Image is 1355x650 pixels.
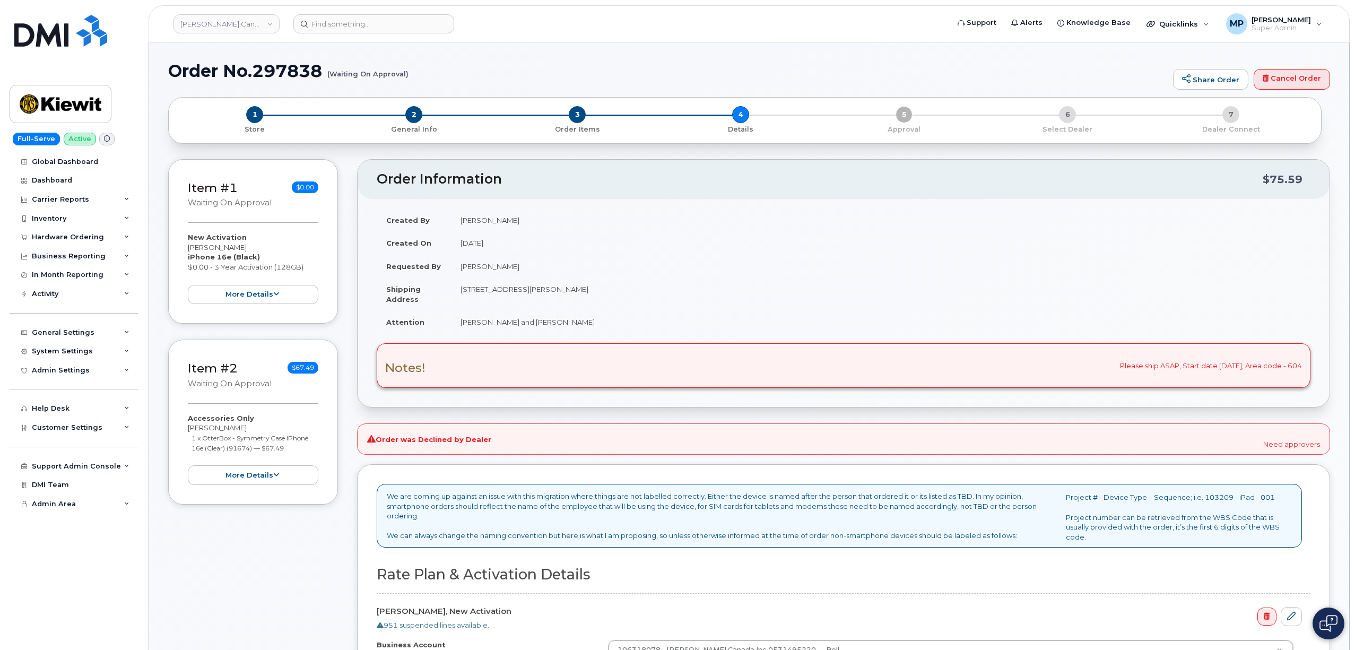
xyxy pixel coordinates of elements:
[1066,492,1292,542] p: Project # - Device Type – Sequence; i.e. 103209 - iPad - 001 Project number can be retrieved from...
[377,607,1302,616] h4: [PERSON_NAME], New Activation
[192,434,308,452] small: 1 x OtterBox - Symmetry Case iPhone 16e (Clear) (91674) — $67.49
[377,567,1310,583] h2: Rate Plan & Activation Details
[386,216,430,224] strong: Created By
[386,239,431,247] strong: Created On
[246,106,263,123] span: 1
[386,285,421,304] strong: Shipping Address
[451,310,1310,334] td: [PERSON_NAME] and [PERSON_NAME]
[1319,615,1337,632] img: Open chat
[188,379,272,388] small: Waiting On Approval
[188,465,318,485] button: more details
[451,231,1310,255] td: [DATE]
[188,413,318,485] div: [PERSON_NAME]
[405,106,422,123] span: 2
[1254,69,1330,90] a: Cancel Order
[367,435,491,445] strong: Order was Declined by Dealer
[386,318,424,326] strong: Attention
[451,278,1310,310] td: [STREET_ADDRESS][PERSON_NAME]
[386,262,441,271] strong: Requested By
[336,125,491,134] p: General Info
[188,285,318,305] button: more details
[377,620,1302,630] div: 951 suspended lines available.
[377,343,1310,388] div: Please ship ASAP, Start date [DATE], Area code - 604
[188,232,318,304] div: [PERSON_NAME] $0.00 - 3 Year Activation (128GB)
[181,125,328,134] p: Store
[500,125,655,134] p: Order Items
[1263,169,1302,189] div: $75.59
[188,180,238,195] a: Item #1
[496,123,659,134] a: 3 Order Items
[177,123,332,134] a: 1 Store
[188,233,247,241] strong: New Activation
[357,423,1330,455] div: Need approvers
[387,491,1057,541] p: We are coming up against an issue with this migration where things are not labelled correctly. Ei...
[327,62,409,78] small: (Waiting On Approval)
[332,123,496,134] a: 2 General Info
[292,181,318,193] span: $0.00
[451,255,1310,278] td: [PERSON_NAME]
[188,198,272,207] small: Waiting On Approval
[188,253,260,261] strong: iPhone 16e (Black)
[288,362,318,374] span: $67.49
[1173,69,1248,90] a: Share Order
[168,62,1168,80] h1: Order No.297838
[451,209,1310,232] td: [PERSON_NAME]
[188,414,254,422] strong: Accessories Only
[188,361,238,376] a: Item #2
[377,172,1263,187] h2: Order Information
[377,640,446,650] label: Business Account
[385,361,425,375] h3: Notes!
[569,106,586,123] span: 3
